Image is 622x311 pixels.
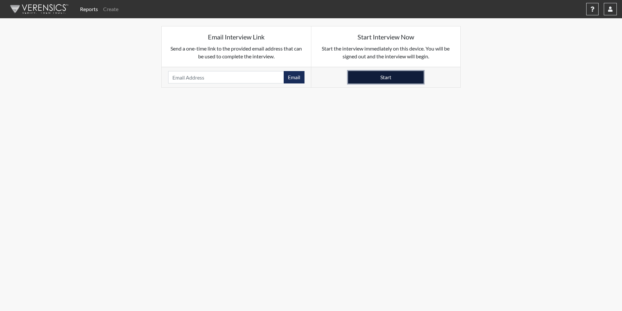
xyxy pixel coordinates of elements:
p: Send a one-time link to the provided email address that can be used to complete the interview. [168,45,304,60]
a: Create [101,3,121,16]
h5: Email Interview Link [168,33,304,41]
p: Start the interview immediately on this device. You will be signed out and the interview will begin. [318,45,454,60]
button: Start [348,71,424,83]
input: Email Address [168,71,284,83]
a: Reports [77,3,101,16]
h5: Start Interview Now [318,33,454,41]
button: Email [284,71,304,83]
